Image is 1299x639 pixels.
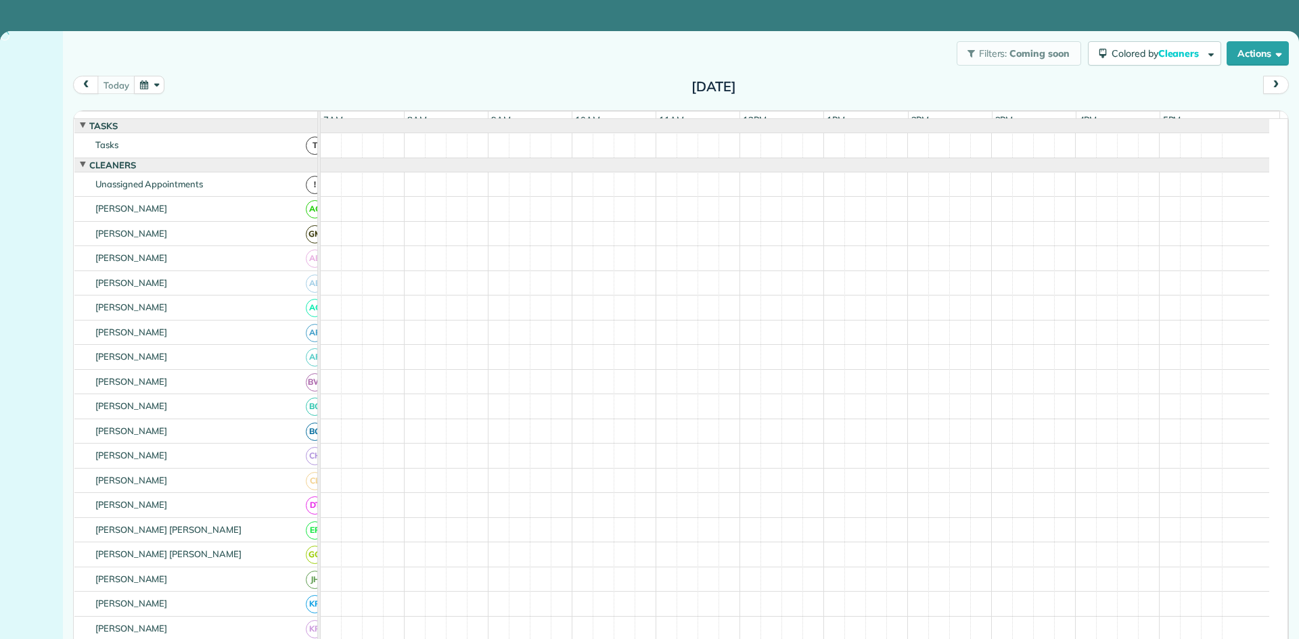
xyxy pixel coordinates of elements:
[306,299,324,317] span: AC
[306,250,324,268] span: AB
[306,496,324,515] span: DT
[93,524,244,535] span: [PERSON_NAME] [PERSON_NAME]
[306,620,324,638] span: KR
[97,76,135,94] button: today
[979,47,1007,60] span: Filters:
[306,423,324,441] span: BG
[306,472,324,490] span: CL
[87,120,120,131] span: Tasks
[93,252,170,263] span: [PERSON_NAME]
[993,114,1016,125] span: 3pm
[93,351,170,362] span: [PERSON_NAME]
[321,114,346,125] span: 7am
[824,114,848,125] span: 1pm
[740,114,769,125] span: 12pm
[405,114,430,125] span: 8am
[488,114,514,125] span: 9am
[93,228,170,239] span: [PERSON_NAME]
[93,425,170,436] span: [PERSON_NAME]
[306,373,324,392] span: BW
[1227,41,1289,66] button: Actions
[1076,114,1100,125] span: 4pm
[93,179,206,189] span: Unassigned Appointments
[306,447,324,465] span: CH
[93,548,244,559] span: [PERSON_NAME] [PERSON_NAME]
[93,376,170,387] span: [PERSON_NAME]
[306,546,324,564] span: GG
[93,499,170,510] span: [PERSON_NAME]
[306,200,324,218] span: AC
[306,324,324,342] span: AF
[306,571,324,589] span: JH
[93,450,170,460] span: [PERSON_NAME]
[93,573,170,584] span: [PERSON_NAME]
[306,176,324,194] span: !
[1160,114,1184,125] span: 5pm
[306,595,324,613] span: KR
[306,348,324,366] span: AF
[572,114,603,125] span: 10am
[306,521,324,540] span: EP
[93,277,170,288] span: [PERSON_NAME]
[93,475,170,486] span: [PERSON_NAME]
[1158,47,1202,60] span: Cleaners
[93,623,170,634] span: [PERSON_NAME]
[1088,41,1221,66] button: Colored byCleaners
[93,139,121,150] span: Tasks
[73,76,99,94] button: prev
[306,275,324,293] span: AB
[629,79,798,94] h2: [DATE]
[1112,47,1204,60] span: Colored by
[656,114,687,125] span: 11am
[93,302,170,312] span: [PERSON_NAME]
[909,114,932,125] span: 2pm
[87,160,139,170] span: Cleaners
[93,327,170,337] span: [PERSON_NAME]
[306,398,324,416] span: BC
[93,598,170,609] span: [PERSON_NAME]
[93,400,170,411] span: [PERSON_NAME]
[306,225,324,243] span: GM
[306,137,324,155] span: T
[1263,76,1289,94] button: next
[1009,47,1070,60] span: Coming soon
[93,203,170,214] span: [PERSON_NAME]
